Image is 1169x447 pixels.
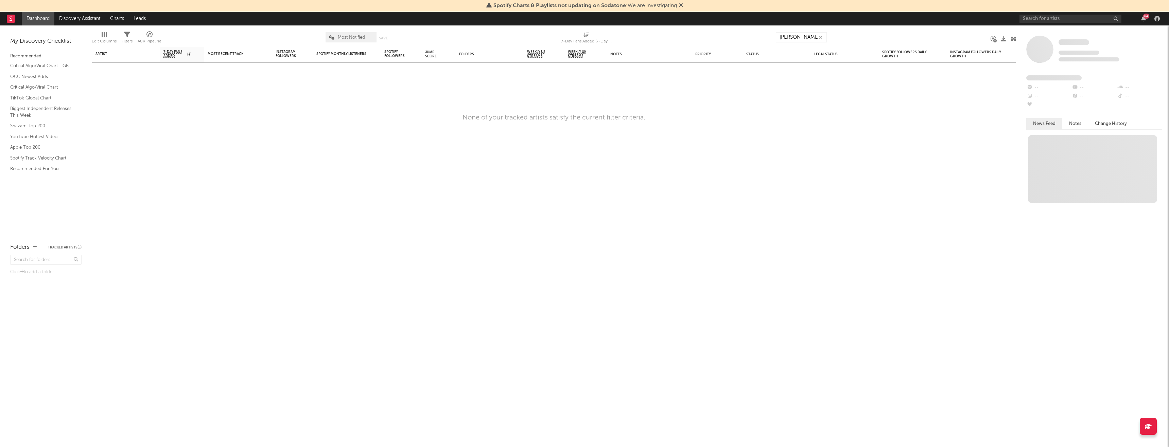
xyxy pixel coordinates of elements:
div: Spotify Monthly Listeners [316,52,367,56]
button: Change History [1088,118,1134,129]
div: Notes [610,52,678,56]
div: Legal Status [814,52,858,56]
div: 84 [1143,14,1149,19]
a: Dashboard [22,12,54,25]
span: Weekly UK Streams [568,50,593,58]
div: Recommended [10,52,82,60]
a: Recommended For You [10,165,75,172]
span: 0 fans last week [1059,57,1119,61]
div: -- [1071,83,1117,92]
a: Apple Top 200 [10,144,75,151]
span: Some Artist [1059,39,1089,45]
a: Spotify Track Velocity Chart [10,154,75,162]
div: Click to add a folder. [10,268,82,276]
div: 7-Day Fans Added (7-Day Fans Added) [561,37,612,45]
a: OCC Newest Adds [10,73,75,80]
div: A&R Pipeline [138,29,161,49]
a: Charts [105,12,129,25]
div: -- [1026,101,1071,110]
span: Fans Added by Platform [1026,75,1082,80]
a: Discovery Assistant [54,12,105,25]
div: Spotify Followers [384,50,408,58]
div: A&R Pipeline [138,37,161,45]
span: Most Notified [338,35,365,40]
a: Shazam Top 200 [10,122,75,130]
a: TikTok Global Chart [10,94,75,102]
div: -- [1117,92,1162,101]
button: 84 [1141,16,1146,21]
div: Instagram Followers Daily Growth [950,50,1001,58]
div: -- [1071,92,1117,101]
a: Leads [129,12,151,25]
span: Dismiss [679,3,683,8]
div: Filters [122,29,133,49]
div: Instagram Followers [276,50,299,58]
div: -- [1026,92,1071,101]
div: Folders [10,243,30,252]
div: Most Recent Track [208,52,259,56]
a: YouTube Hottest Videos [10,133,75,141]
div: Priority [695,52,722,56]
div: Edit Columns [92,29,117,49]
div: My Discovery Checklist [10,37,82,45]
span: Tracking Since: [DATE] [1059,51,1099,55]
span: Weekly US Streams [527,50,551,58]
button: News Feed [1026,118,1062,129]
button: Save [379,36,388,40]
a: Some Artist [1059,39,1089,46]
span: Spotify Charts & Playlists not updating on Sodatone [493,3,626,8]
input: Search for folders... [10,255,82,265]
input: Search for artists [1019,15,1121,23]
a: Biggest Independent Releases This Week [10,105,75,119]
div: Filters [122,37,133,45]
a: Critical Algo/Viral Chart - GB [10,62,75,70]
div: 7-Day Fans Added (7-Day Fans Added) [561,29,612,49]
div: Spotify Followers Daily Growth [882,50,933,58]
div: Jump Score [425,50,442,58]
div: -- [1117,83,1162,92]
div: Status [746,52,790,56]
div: Artist [95,52,146,56]
button: Tracked Artists(5) [48,246,82,249]
div: Edit Columns [92,37,117,45]
span: : We are investigating [493,3,677,8]
div: None of your tracked artists satisfy the current filter criteria. [463,114,645,122]
a: Critical Algo/Viral Chart [10,83,75,91]
div: -- [1026,83,1071,92]
span: 7-Day Fans Added [163,50,185,58]
button: Notes [1062,118,1088,129]
div: Folders [459,52,510,56]
input: Search... [776,32,827,42]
